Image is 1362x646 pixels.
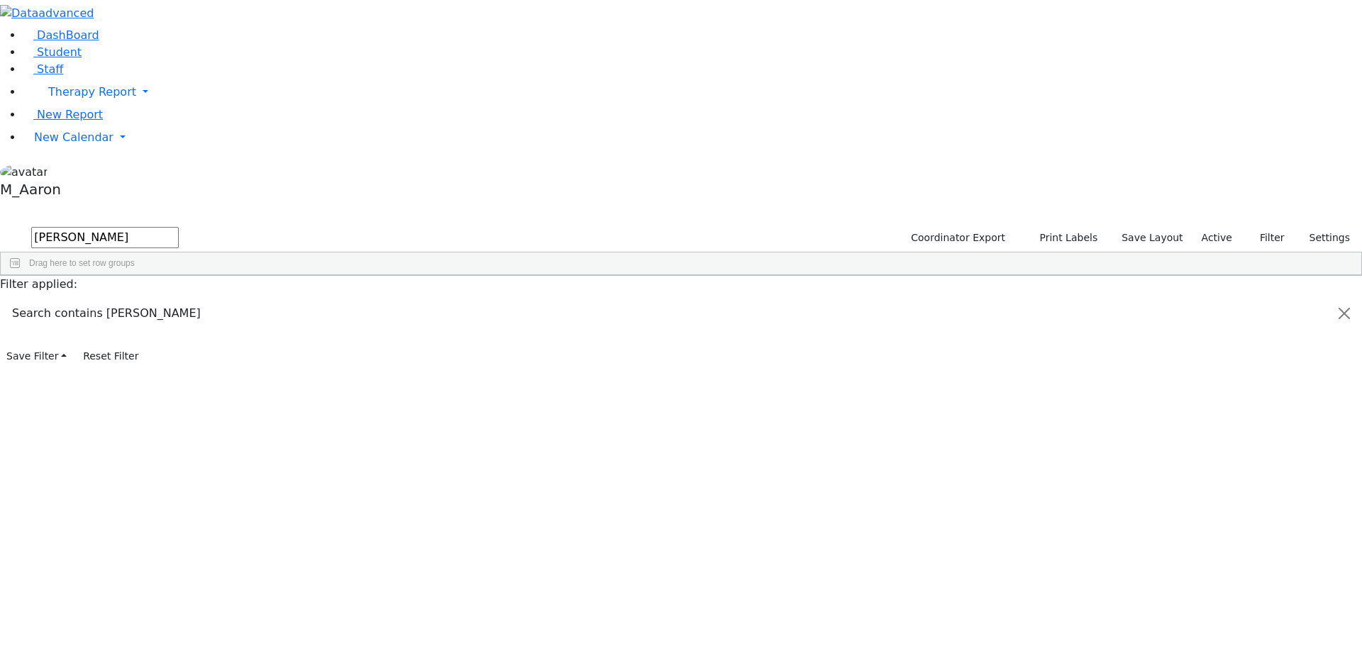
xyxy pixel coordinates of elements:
a: Staff [23,62,63,76]
a: New Report [23,108,103,121]
span: DashBoard [37,28,99,42]
a: DashBoard [23,28,99,42]
button: Save Layout [1115,227,1189,249]
label: Active [1195,227,1239,249]
span: New Report [37,108,103,121]
span: Therapy Report [48,85,136,99]
button: Print Labels [1023,227,1104,249]
button: Filter [1241,227,1291,249]
a: Student [23,45,82,59]
button: Close [1327,294,1361,333]
a: Therapy Report [23,78,1362,106]
span: Staff [37,62,63,76]
input: Search [31,227,179,248]
button: Settings [1291,227,1356,249]
span: Drag here to set row groups [29,258,135,268]
span: New Calendar [34,130,113,144]
button: Coordinator Export [902,227,1012,249]
a: New Calendar [23,123,1362,152]
button: Reset Filter [77,345,145,367]
span: Student [37,45,82,59]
